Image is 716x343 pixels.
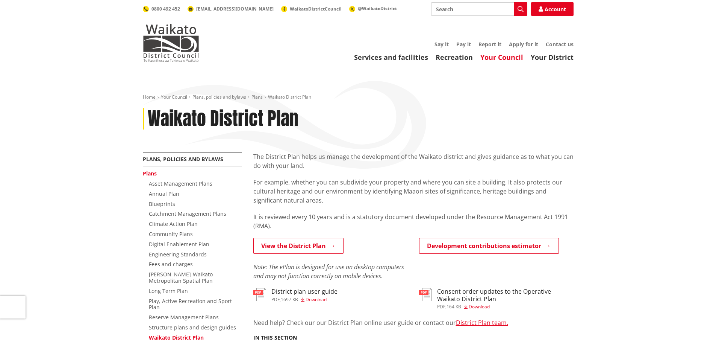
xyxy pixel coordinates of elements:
a: Blueprints [149,200,175,207]
a: [EMAIL_ADDRESS][DOMAIN_NAME] [188,6,274,12]
a: Plans, policies and bylaws [143,155,223,163]
a: Report it [478,41,501,48]
a: Home [143,94,156,100]
a: Waikato District Plan [149,334,204,341]
img: document-pdf.svg [253,288,266,301]
a: Recreation [436,53,473,62]
a: 0800 492 452 [143,6,180,12]
h5: In this section [253,335,297,341]
a: Asset Management Plans [149,180,212,187]
a: Long Term Plan [149,287,188,294]
span: Download [306,296,327,303]
a: Digital Enablement Plan [149,241,209,248]
a: Fees and charges [149,261,193,268]
h1: Waikato District Plan [148,108,298,130]
span: 0800 492 452 [151,6,180,12]
a: Consent order updates to the Operative Waikato District Plan pdf,164 KB Download [419,288,574,309]
span: 1697 KB [281,296,298,303]
a: Account [531,2,574,16]
a: [PERSON_NAME]-Waikato Metropolitan Spatial Plan [149,271,213,284]
a: Plans [251,94,263,100]
p: For example, whether you can subdivide your property and where you can site a building. It also p... [253,178,574,205]
span: @WaikatoDistrict [358,5,397,12]
span: Waikato District Plan [268,94,311,100]
nav: breadcrumb [143,94,574,101]
div: , [437,305,574,309]
span: pdf [437,303,445,310]
a: Annual Plan [149,190,179,197]
a: Your Council [161,94,187,100]
a: Say it [434,41,449,48]
a: Apply for it [509,41,538,48]
img: Waikato District Council - Te Kaunihera aa Takiwaa o Waikato [143,24,199,62]
h3: Consent order updates to the Operative Waikato District Plan [437,288,574,302]
a: Pay it [456,41,471,48]
p: It is reviewed every 10 years and is a statutory document developed under the Resource Management... [253,212,574,230]
a: Plans [143,170,157,177]
span: 164 KB [447,303,461,310]
span: pdf [271,296,280,303]
span: WaikatoDistrictCouncil [290,6,342,12]
p: Need help? Check our our District Plan online user guide or contact our [253,318,574,327]
a: Contact us [546,41,574,48]
a: Play, Active Recreation and Sport Plan [149,297,232,311]
em: Note: The ePlan is designed for use on desktop computers and may not function correctly on mobile... [253,263,404,280]
a: Development contributions estimator [419,238,559,254]
input: Search input [431,2,527,16]
a: Plans, policies and bylaws [192,94,246,100]
a: Climate Action Plan [149,220,198,227]
a: District plan user guide pdf,1697 KB Download [253,288,338,302]
span: Download [469,303,490,310]
p: The District Plan helps us manage the development of the Waikato district and gives guidance as t... [253,152,574,170]
a: Reserve Management Plans [149,314,219,321]
a: Your Council [480,53,523,62]
a: District Plan team. [456,319,508,327]
a: Your District [531,53,574,62]
a: Structure plans and design guides [149,324,236,331]
a: Community Plans [149,230,193,238]
div: , [271,297,338,302]
a: WaikatoDistrictCouncil [281,6,342,12]
img: document-pdf.svg [419,288,432,301]
a: Engineering Standards [149,251,207,258]
h3: District plan user guide [271,288,338,295]
span: [EMAIL_ADDRESS][DOMAIN_NAME] [196,6,274,12]
a: Catchment Management Plans [149,210,226,217]
a: @WaikatoDistrict [349,5,397,12]
a: View the District Plan [253,238,344,254]
a: Services and facilities [354,53,428,62]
